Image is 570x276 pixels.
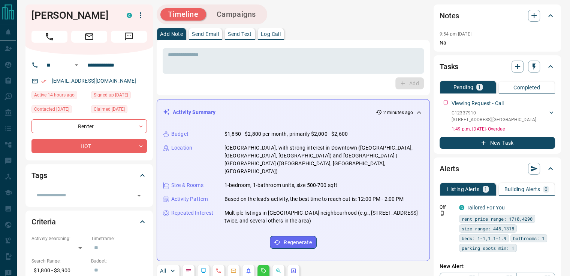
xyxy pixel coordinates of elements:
p: Completed [513,85,540,90]
h2: Tasks [440,61,458,73]
p: Send Email [192,31,219,37]
span: size range: 445,1318 [462,225,514,232]
p: Actively Searching: [31,235,87,242]
svg: Lead Browsing Activity [200,268,206,274]
p: Building Alerts [504,187,540,192]
div: Notes [440,7,555,25]
p: Log Call [261,31,281,37]
h2: Notes [440,10,459,22]
div: Sun Aug 24 2025 [91,105,147,116]
p: $1,850 - $2,800 per month, primarily $2,000 - $2,600 [224,130,348,138]
div: Mon Oct 13 2025 [31,91,87,101]
p: Activity Summary [173,108,215,116]
svg: Email Verified [41,79,46,84]
svg: Opportunities [275,268,281,274]
p: [GEOGRAPHIC_DATA], with strong interest in Downtown ([GEOGRAPHIC_DATA], [GEOGRAPHIC_DATA], [GEOGR... [224,144,423,175]
p: Add Note [160,31,183,37]
p: 0 [545,187,548,192]
svg: Agent Actions [290,268,296,274]
span: parking spots min: 1 [462,244,514,252]
h2: Tags [31,169,47,181]
a: Tailored For You [467,205,505,211]
p: 1 [484,187,487,192]
div: condos.ca [127,13,132,18]
span: Call [31,31,67,43]
p: All [160,268,166,273]
p: Pending [453,85,473,90]
div: Renter [31,119,147,133]
button: Timeline [160,8,206,21]
span: Contacted [DATE] [34,105,69,113]
div: Criteria [31,213,147,231]
p: Na [440,39,555,47]
p: Budget: [91,258,147,264]
div: Alerts [440,160,555,178]
svg: Push Notification Only [440,211,445,216]
h2: Alerts [440,163,459,175]
div: Sun Aug 24 2025 [31,105,87,116]
span: Claimed [DATE] [94,105,125,113]
h1: [PERSON_NAME] [31,9,115,21]
p: 1 [478,85,481,90]
p: 1-bedroom, 1-bathroom units, size 500-700 sqft [224,181,337,189]
p: C12337910 [452,110,536,116]
p: Location [171,144,192,152]
svg: Notes [186,268,191,274]
div: Sun Aug 24 2025 [91,91,147,101]
div: condos.ca [459,205,464,210]
span: Active 14 hours ago [34,91,75,99]
span: beds: 1-1,1.1-1.9 [462,234,506,242]
p: Multiple listings in [GEOGRAPHIC_DATA] neighbourhood (e.g., [STREET_ADDRESS] twice, and several o... [224,209,423,225]
p: Send Text [228,31,252,37]
div: Activity Summary2 minutes ago [163,105,423,119]
svg: Listing Alerts [245,268,251,274]
span: Message [111,31,147,43]
p: 9:54 pm [DATE] [440,31,471,37]
h2: Criteria [31,216,56,228]
button: New Task [440,137,555,149]
button: Regenerate [270,236,317,249]
div: HOT [31,139,147,153]
p: Activity Pattern [171,195,208,203]
p: Search Range: [31,258,87,264]
p: Viewing Request - Call [452,99,504,107]
span: bathrooms: 1 [513,234,545,242]
button: Open [134,190,144,201]
span: Signed up [DATE] [94,91,128,99]
p: 1:49 p.m. [DATE] - Overdue [452,126,555,132]
p: Timeframe: [91,235,147,242]
p: Listing Alerts [447,187,480,192]
div: C12337910[STREET_ADDRESS],[GEOGRAPHIC_DATA] [452,108,555,125]
span: Email [71,31,107,43]
div: Tags [31,166,147,184]
p: [STREET_ADDRESS] , [GEOGRAPHIC_DATA] [452,116,536,123]
a: [EMAIL_ADDRESS][DOMAIN_NAME] [52,78,136,84]
p: Off [440,204,455,211]
span: rent price range: 1710,4290 [462,215,533,223]
p: New Alert: [440,263,555,270]
div: Tasks [440,58,555,76]
p: Budget [171,130,189,138]
p: 2 minutes ago [383,109,413,116]
p: Size & Rooms [171,181,203,189]
button: Open [72,61,81,70]
svg: Requests [260,268,266,274]
svg: Calls [215,268,221,274]
p: Repeated Interest [171,209,213,217]
p: Based on the lead's activity, the best time to reach out is: 12:00 PM - 2:00 PM [224,195,404,203]
svg: Emails [230,268,236,274]
button: Campaigns [209,8,263,21]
